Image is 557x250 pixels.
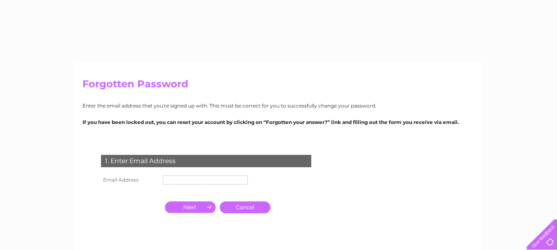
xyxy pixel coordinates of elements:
[99,173,161,187] th: Email Address
[82,102,475,110] p: Enter the email address that you're signed up with. This must be correct for you to successfully ...
[82,118,475,126] p: If you have been locked out, you can reset your account by clicking on “Forgotten your answer?” l...
[101,155,311,167] div: 1. Enter Email Address
[82,78,475,94] h2: Forgotten Password
[220,201,270,213] a: Cancel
